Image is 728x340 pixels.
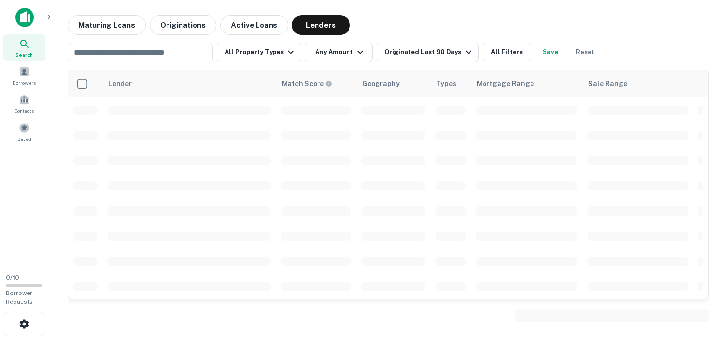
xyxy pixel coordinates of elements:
th: Sale Range [582,70,694,97]
span: 0 / 10 [6,274,19,281]
button: Originated Last 90 Days [377,43,479,62]
button: Lenders [292,15,350,35]
button: Maturing Loans [68,15,146,35]
th: Types [430,70,471,97]
div: Originated Last 90 Days [384,46,474,58]
span: Saved [17,135,31,143]
div: Mortgage Range [477,78,534,90]
button: All Filters [483,43,531,62]
img: capitalize-icon.png [15,8,34,27]
th: Capitalize uses an advanced AI algorithm to match your search with the best lender. The match sco... [276,70,356,97]
span: Search [15,51,33,59]
button: Save your search to get updates of matches that match your search criteria. [535,43,566,62]
button: All Property Types [217,43,301,62]
span: Borrowers [13,79,36,87]
div: Lender [108,78,132,90]
span: Contacts [15,107,34,115]
th: Lender [103,70,275,97]
div: Capitalize uses an advanced AI algorithm to match your search with the best lender. The match sco... [282,78,332,89]
div: Types [436,78,456,90]
span: Borrower Requests [6,290,33,305]
a: Search [3,34,45,61]
a: Saved [3,119,45,145]
a: Borrowers [3,62,45,89]
h6: Match Score [282,78,330,89]
th: Geography [356,70,430,97]
div: Geography [362,78,400,90]
div: Sale Range [588,78,627,90]
button: Any Amount [305,43,373,62]
button: Active Loans [220,15,288,35]
a: Contacts [3,91,45,117]
iframe: Chat Widget [680,263,728,309]
th: Mortgage Range [471,70,582,97]
button: Originations [150,15,216,35]
button: Reset [570,43,601,62]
